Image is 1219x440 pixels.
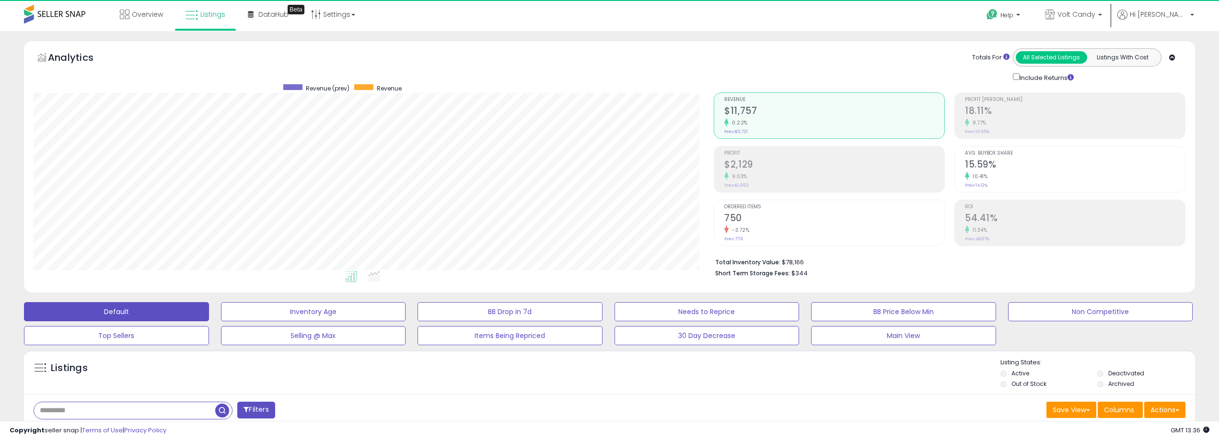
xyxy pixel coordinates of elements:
span: Hi [PERSON_NAME] [1130,10,1187,19]
h2: $2,129 [724,159,944,172]
button: Inventory Age [221,302,406,321]
span: Columns [1104,405,1134,415]
button: Listings With Cost [1087,51,1158,64]
h2: $11,757 [724,105,944,118]
button: Needs to Reprice [615,302,800,321]
span: Help [1000,11,1013,19]
a: Privacy Policy [124,426,166,435]
b: Short Term Storage Fees: [715,269,790,277]
strong: Copyright [10,426,45,435]
div: Include Returns [1006,71,1085,83]
div: Tooltip anchor [288,5,304,14]
button: Filters [237,402,275,418]
span: ROI [965,204,1185,210]
label: Out of Stock [1011,380,1046,388]
button: Save View [1046,402,1096,418]
small: -3.72% [729,226,749,234]
small: Prev: $1,953 [724,182,749,188]
button: Main View [811,326,996,345]
li: $78,166 [715,256,1178,267]
small: 0.22% [729,119,748,126]
span: Revenue (prev) [306,84,349,92]
div: seller snap | | [10,426,166,435]
button: Items Being Repriced [418,326,603,345]
button: Top Sellers [24,326,209,345]
small: 8.77% [969,119,987,126]
span: Profit [724,151,944,156]
small: 9.03% [729,173,747,180]
h5: Analytics [48,51,112,67]
button: 30 Day Decrease [615,326,800,345]
span: $344 [791,269,808,278]
h2: 750 [724,213,944,226]
button: Actions [1144,402,1185,418]
small: Prev: 14.12% [965,182,987,188]
small: Prev: 48.87% [965,236,989,242]
h2: 54.41% [965,213,1185,226]
button: Selling @ Max [221,326,406,345]
p: Listing States: [1000,358,1195,367]
span: Ordered Items [724,204,944,210]
button: All Selected Listings [1016,51,1087,64]
span: Overview [132,10,163,19]
label: Deactivated [1108,369,1144,377]
div: Totals For [972,53,1010,62]
small: 10.41% [969,173,987,180]
span: Revenue [377,84,402,92]
button: Columns [1098,402,1143,418]
h2: 18.11% [965,105,1185,118]
label: Active [1011,369,1029,377]
a: Help [979,1,1030,31]
span: Volt Candy [1057,10,1095,19]
small: Prev: $11,731 [724,129,748,135]
a: Hi [PERSON_NAME] [1117,10,1194,31]
small: Prev: 16.65% [965,129,989,135]
a: Terms of Use [82,426,123,435]
span: DataHub [258,10,289,19]
span: Listings [200,10,225,19]
label: Archived [1108,380,1134,388]
i: Get Help [986,9,998,21]
button: Non Competitive [1008,302,1193,321]
span: Avg. Buybox Share [965,151,1185,156]
h2: 15.59% [965,159,1185,172]
button: Default [24,302,209,321]
b: Total Inventory Value: [715,258,780,266]
span: Profit [PERSON_NAME] [965,97,1185,102]
h5: Listings [51,361,88,375]
small: Prev: 779 [724,236,743,242]
button: BB Drop in 7d [418,302,603,321]
button: BB Price Below Min [811,302,996,321]
span: 2025-10-11 13:36 GMT [1171,426,1209,435]
small: 11.34% [969,226,987,234]
span: Revenue [724,97,944,102]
